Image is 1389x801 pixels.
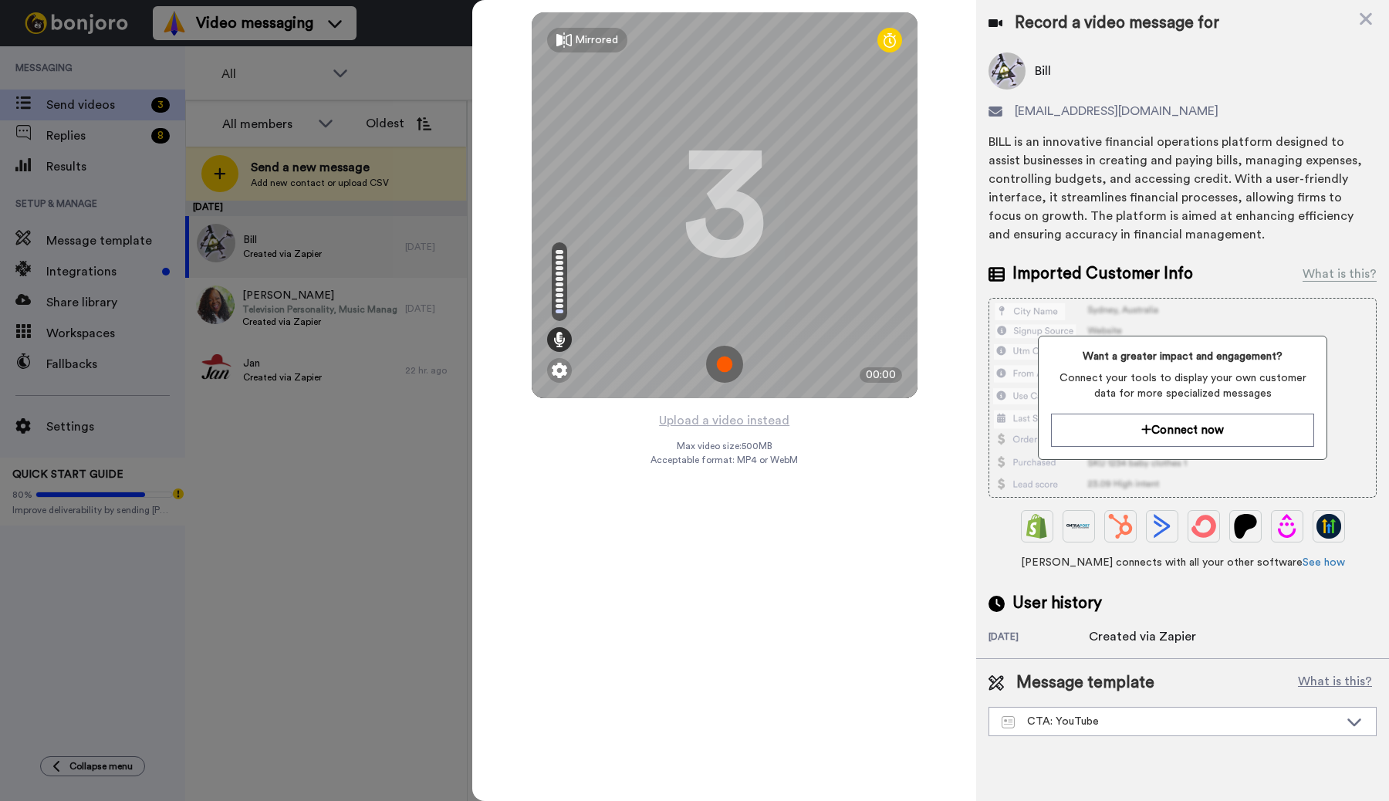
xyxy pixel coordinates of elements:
button: Upload a video instead [654,411,794,431]
button: Connect now [1051,414,1314,447]
img: Hubspot [1108,514,1133,539]
span: Max video size: 500 MB [677,440,772,452]
span: Acceptable format: MP4 or WebM [651,454,798,466]
span: Message template [1016,671,1154,695]
div: CTA: YouTube [1002,714,1339,729]
img: Shopify [1025,514,1049,539]
a: See how [1303,557,1345,568]
span: [EMAIL_ADDRESS][DOMAIN_NAME] [1015,102,1218,120]
div: 3 [682,147,767,263]
div: 00:00 [860,367,902,383]
img: ActiveCampaign [1150,514,1174,539]
img: ConvertKit [1191,514,1216,539]
img: ic_record_start.svg [706,346,743,383]
div: [DATE] [989,630,1089,646]
div: Created via Zapier [1089,627,1196,646]
span: Want a greater impact and engagement? [1051,349,1314,364]
span: [PERSON_NAME] connects with all your other software [989,555,1377,570]
img: Ontraport [1066,514,1091,539]
span: Imported Customer Info [1012,262,1193,286]
img: ic_gear.svg [552,363,567,378]
img: Message-temps.svg [1002,716,1015,728]
img: Drip [1275,514,1299,539]
img: GoHighLevel [1316,514,1341,539]
div: What is this? [1303,265,1377,283]
button: What is this? [1293,671,1377,695]
img: Patreon [1233,514,1258,539]
span: Connect your tools to display your own customer data for more specialized messages [1051,370,1314,401]
span: User history [1012,592,1102,615]
div: BILL is an innovative financial operations platform designed to assist businesses in creating and... [989,133,1377,244]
